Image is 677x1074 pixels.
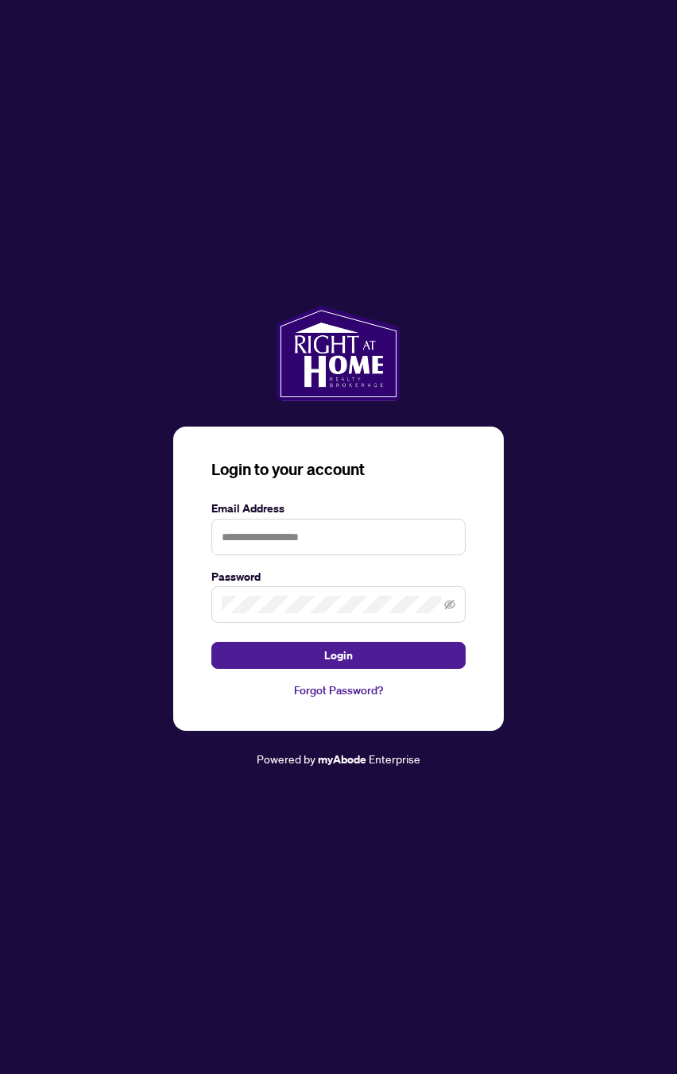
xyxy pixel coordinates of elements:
span: eye-invisible [444,599,455,610]
button: Login [211,642,466,669]
span: Enterprise [369,751,420,766]
label: Password [211,568,466,585]
label: Email Address [211,500,466,517]
span: Login [324,643,353,668]
img: ma-logo [277,306,400,401]
a: Forgot Password? [211,682,466,699]
h3: Login to your account [211,458,466,481]
span: Powered by [257,751,315,766]
a: myAbode [318,751,366,768]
